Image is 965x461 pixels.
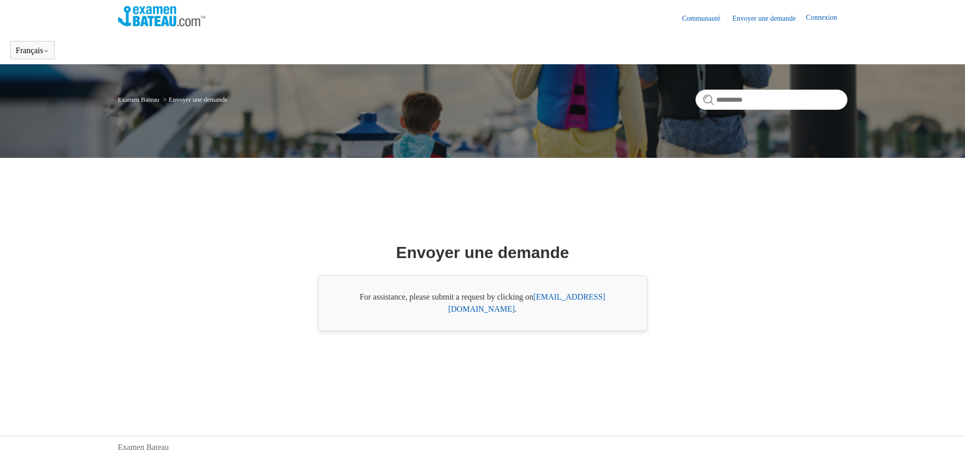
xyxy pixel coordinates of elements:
[118,96,160,103] a: Examen Bateau
[161,96,228,103] li: Envoyer une demande
[118,441,169,453] a: Examen Bateau
[806,12,847,24] a: Connexion
[16,46,49,55] button: Français
[118,96,161,103] li: Examen Bateau
[118,6,206,26] img: Page d’accueil du Centre d’aide Examen Bateau
[682,13,730,24] a: Communauté
[696,90,847,110] input: Rechercher
[732,13,806,24] a: Envoyer une demande
[931,427,957,453] div: Live chat
[396,240,569,265] h1: Envoyer une demande
[318,275,647,331] div: For assistance, please submit a request by clicking on .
